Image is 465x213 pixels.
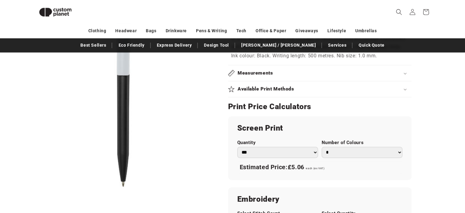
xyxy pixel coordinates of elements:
img: Custom Planet [34,2,77,22]
a: Bags [146,25,156,36]
a: Umbrellas [355,25,377,36]
h2: Embroidery [237,194,402,204]
label: Number of Colours [322,140,402,146]
h2: Available Print Methods [238,86,294,92]
span: £5.06 [288,163,304,171]
a: Tech [236,25,246,36]
summary: Search [392,5,406,19]
div: Estimated Price: [237,161,402,174]
summary: Available Print Methods [228,81,411,97]
a: Drinkware [166,25,187,36]
a: Services [325,40,349,51]
summary: Measurements [228,65,411,81]
media-gallery: Gallery Viewer [34,9,213,188]
a: Headwear [115,25,137,36]
h2: Screen Print [237,123,402,133]
span: each (ex VAT) [306,167,324,170]
a: Eco Friendly [115,40,147,51]
a: Design Tool [201,40,232,51]
a: Best Sellers [77,40,109,51]
label: Quantity [237,140,318,146]
a: Pens & Writing [196,25,227,36]
h2: Measurements [238,70,273,76]
a: Clothing [88,25,106,36]
a: Lifestyle [327,25,346,36]
h2: Print Price Calculators [228,102,411,112]
a: [PERSON_NAME] / [PERSON_NAME] [238,40,319,51]
a: Quick Quote [356,40,388,51]
a: Giveaways [295,25,318,36]
a: Office & Paper [256,25,286,36]
a: Express Delivery [154,40,195,51]
iframe: Chat Widget [363,147,465,213]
